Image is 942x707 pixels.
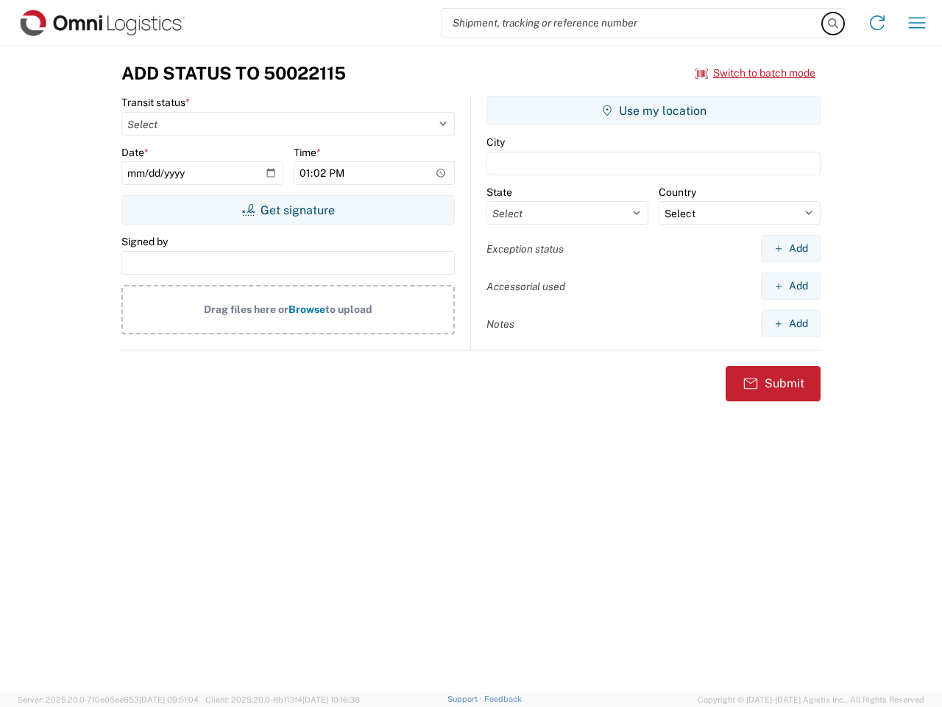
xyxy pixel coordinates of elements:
[447,694,484,703] a: Support
[121,63,346,84] h3: Add Status to 50022115
[121,146,149,159] label: Date
[486,136,505,149] label: City
[486,96,821,125] button: Use my location
[761,272,821,300] button: Add
[204,303,288,315] span: Drag files here or
[288,303,325,315] span: Browse
[484,694,522,703] a: Feedback
[121,195,455,225] button: Get signature
[486,242,564,256] label: Exception status
[486,186,512,199] label: State
[121,96,190,109] label: Transit status
[325,303,372,315] span: to upload
[486,280,565,293] label: Accessorial used
[761,310,821,337] button: Add
[139,695,199,704] span: [DATE] 09:51:04
[726,366,821,401] button: Submit
[761,235,821,262] button: Add
[659,186,696,199] label: Country
[121,235,168,248] label: Signed by
[18,695,199,704] span: Server: 2025.20.0-710e05ee653
[442,9,823,37] input: Shipment, tracking or reference number
[294,146,321,159] label: Time
[695,61,815,85] button: Switch to batch mode
[486,317,514,331] label: Notes
[205,695,360,704] span: Client: 2025.20.0-8b113f4
[698,693,924,706] span: Copyright © [DATE]-[DATE] Agistix Inc., All Rights Reserved
[302,695,360,704] span: [DATE] 10:16:38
